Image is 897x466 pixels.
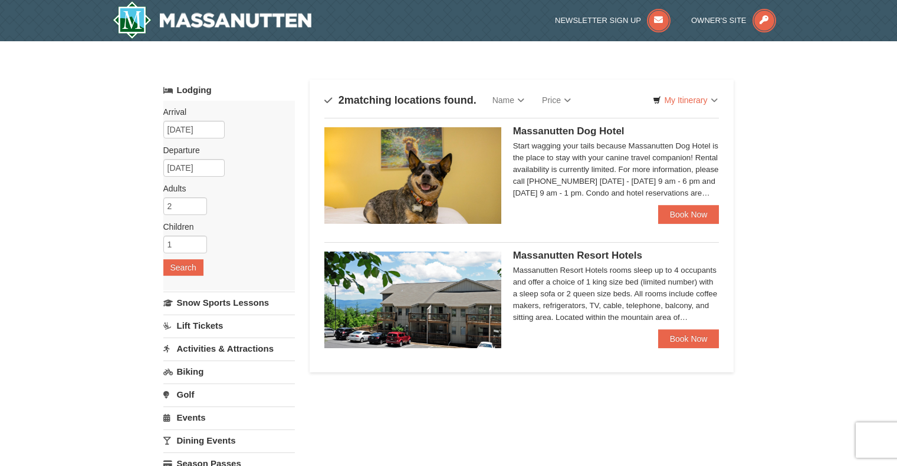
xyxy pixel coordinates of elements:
img: 19219026-1-e3b4ac8e.jpg [324,252,501,348]
a: Activities & Attractions [163,338,295,359]
label: Arrival [163,106,286,118]
a: Biking [163,361,295,382]
a: Price [533,88,580,112]
span: Newsletter Sign Up [555,16,641,25]
a: Dining Events [163,429,295,451]
a: Owner's Site [691,16,776,25]
a: Name [484,88,533,112]
label: Departure [163,144,286,156]
img: Massanutten Resort Logo [113,1,312,39]
label: Adults [163,183,286,194]
a: Massanutten Resort [113,1,312,39]
span: Massanutten Resort Hotels [513,250,642,261]
a: Book Now [658,329,719,348]
span: Massanutten Dog Hotel [513,125,625,137]
a: Lift Tickets [163,315,295,336]
div: Massanutten Resort Hotels rooms sleep up to 4 occupants and offer a choice of 1 king size bed (li... [513,265,719,323]
img: 27428181-5-81c892a3.jpg [324,127,501,224]
span: 2 [339,94,344,106]
a: Events [163,406,295,428]
a: My Itinerary [645,91,725,109]
a: Book Now [658,205,719,224]
a: Golf [163,384,295,405]
a: Lodging [163,80,295,101]
a: Snow Sports Lessons [163,292,295,313]
div: Start wagging your tails because Massanutten Dog Hotel is the place to stay with your canine trav... [513,140,719,199]
a: Newsletter Sign Up [555,16,671,25]
h4: matching locations found. [324,94,477,106]
label: Children [163,221,286,233]
button: Search [163,259,203,276]
span: Owner's Site [691,16,747,25]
